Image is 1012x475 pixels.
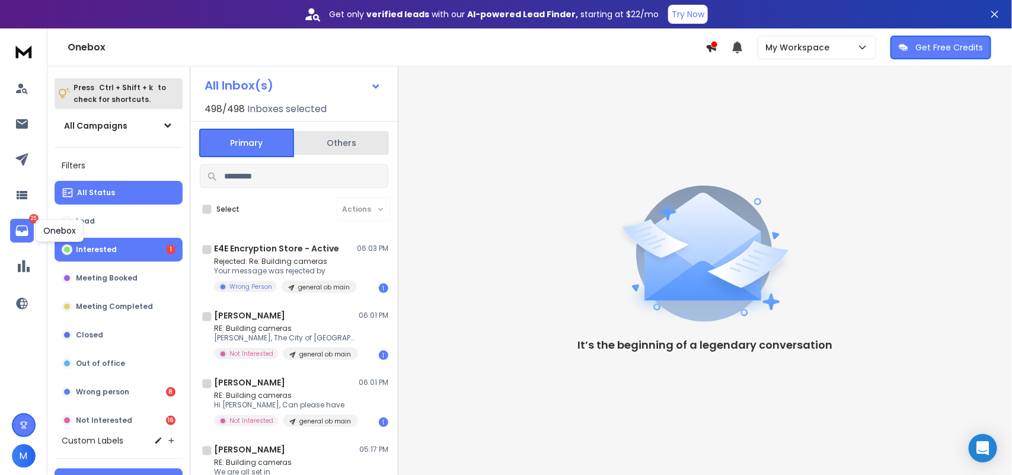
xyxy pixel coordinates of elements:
[55,266,183,290] button: Meeting Booked
[76,359,125,368] p: Out of office
[299,350,351,359] p: general ob main
[229,416,273,425] p: Not Interested
[359,311,388,320] p: 06:01 PM
[214,324,356,333] p: RE: Building cameras
[10,219,34,243] a: 25
[77,188,115,197] p: All Status
[55,295,183,318] button: Meeting Completed
[29,214,39,224] p: 25
[55,323,183,347] button: Closed
[55,409,183,432] button: Not Interested16
[214,266,356,276] p: Your message was rejected by
[76,273,138,283] p: Meeting Booked
[68,40,705,55] h1: Onebox
[166,416,175,425] div: 16
[12,444,36,468] button: M
[229,349,273,358] p: Not Interested
[214,444,285,455] h1: [PERSON_NAME]
[299,417,351,426] p: general ob main
[199,129,294,157] button: Primary
[214,458,356,467] p: RE: Building cameras
[214,333,356,343] p: [PERSON_NAME], The City of [GEOGRAPHIC_DATA]
[62,435,123,447] h3: Custom Labels
[216,205,240,214] label: Select
[379,417,388,427] div: 1
[76,387,129,397] p: Wrong person
[329,8,659,20] p: Get only with our starting at $22/mo
[55,209,183,233] button: Lead
[214,391,356,400] p: RE: Building cameras
[12,40,36,62] img: logo
[467,8,578,20] strong: AI-powered Lead Finder,
[890,36,991,59] button: Get Free Credits
[969,434,997,463] div: Open Intercom Messenger
[214,310,285,321] h1: [PERSON_NAME]
[214,257,356,266] p: Rejected: Re: Building cameras
[668,5,708,24] button: Try Now
[205,79,273,91] h1: All Inbox(s)
[247,102,327,116] h3: Inboxes selected
[379,350,388,360] div: 1
[359,378,388,387] p: 06:01 PM
[55,181,183,205] button: All Status
[55,157,183,174] h3: Filters
[214,400,356,410] p: Hi [PERSON_NAME], Can please have
[55,114,183,138] button: All Campaigns
[55,238,183,262] button: Interested1
[214,377,285,388] h1: [PERSON_NAME]
[294,130,389,156] button: Others
[166,387,175,397] div: 8
[76,245,117,254] p: Interested
[76,330,103,340] p: Closed
[195,74,391,97] button: All Inbox(s)
[64,120,127,132] h1: All Campaigns
[205,102,245,116] span: 498 / 498
[298,283,350,292] p: general ob main
[359,445,388,454] p: 05:17 PM
[214,243,339,254] h1: E4E Encryption Store - Active
[76,416,132,425] p: Not Interested
[366,8,429,20] strong: verified leads
[97,81,155,94] span: Ctrl + Shift + k
[36,219,84,242] div: Onebox
[229,282,272,291] p: Wrong Person
[765,42,834,53] p: My Workspace
[672,8,704,20] p: Try Now
[55,380,183,404] button: Wrong person8
[379,283,388,293] div: 1
[166,245,175,254] div: 1
[915,42,983,53] p: Get Free Credits
[74,82,166,106] p: Press to check for shortcuts.
[578,337,833,353] p: It’s the beginning of a legendary conversation
[357,244,388,253] p: 06:03 PM
[76,216,95,226] p: Lead
[76,302,153,311] p: Meeting Completed
[55,352,183,375] button: Out of office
